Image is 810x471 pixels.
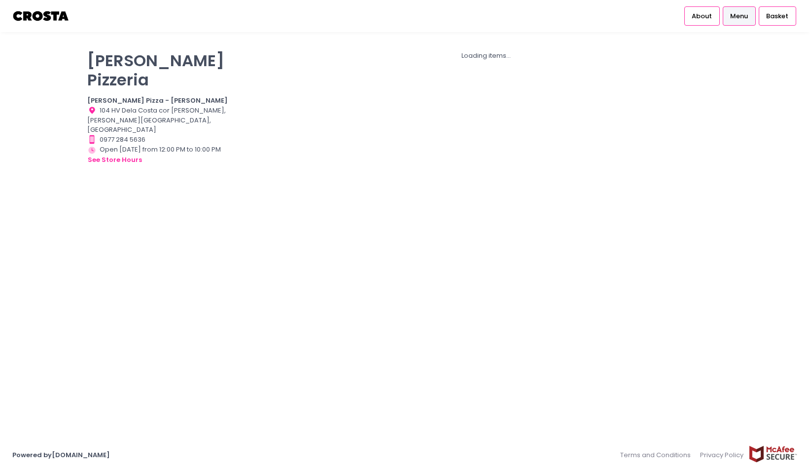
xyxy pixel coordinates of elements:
[748,445,798,463] img: mcafee-secure
[87,96,228,105] b: [PERSON_NAME] Pizza - [PERSON_NAME]
[87,155,142,165] button: see store hours
[87,106,237,135] div: 104 HV Dela Costa cor [PERSON_NAME], [PERSON_NAME][GEOGRAPHIC_DATA], [GEOGRAPHIC_DATA]
[249,51,723,61] div: Loading items...
[692,11,712,21] span: About
[87,135,237,145] div: 0977 284 5636
[12,7,70,25] img: logo
[620,445,696,465] a: Terms and Conditions
[684,6,720,25] a: About
[87,145,237,165] div: Open [DATE] from 12:00 PM to 10:00 PM
[696,445,749,465] a: Privacy Policy
[766,11,788,21] span: Basket
[12,450,110,460] a: Powered by[DOMAIN_NAME]
[730,11,748,21] span: Menu
[87,51,237,89] p: [PERSON_NAME] Pizzeria
[723,6,756,25] a: Menu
